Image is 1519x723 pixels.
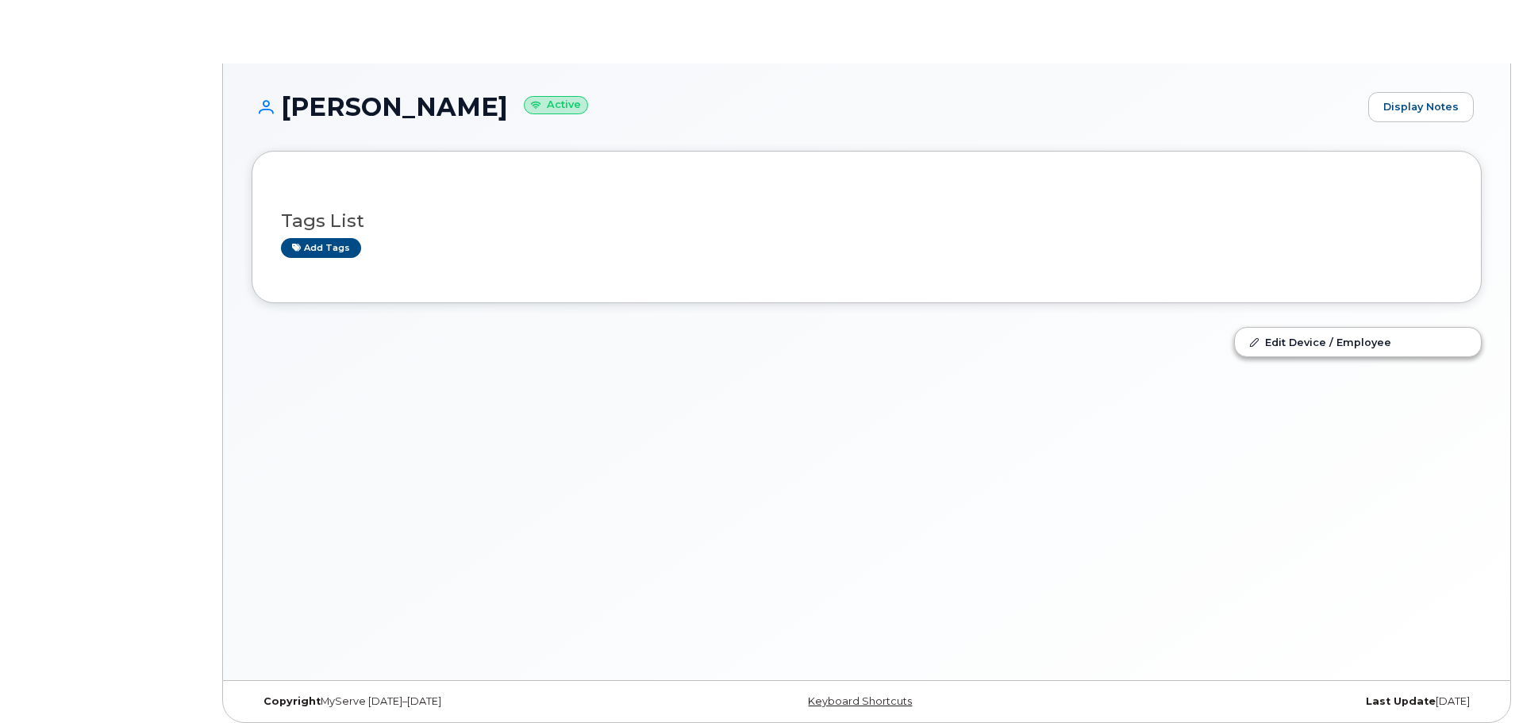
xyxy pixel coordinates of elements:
h1: [PERSON_NAME] [252,93,1360,121]
div: [DATE] [1071,695,1482,708]
small: Active [524,96,588,114]
a: Display Notes [1368,92,1474,122]
strong: Copyright [263,695,321,707]
a: Keyboard Shortcuts [808,695,912,707]
strong: Last Update [1366,695,1436,707]
a: Add tags [281,238,361,258]
a: Edit Device / Employee [1235,328,1481,356]
h3: Tags List [281,211,1452,231]
div: MyServe [DATE]–[DATE] [252,695,662,708]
